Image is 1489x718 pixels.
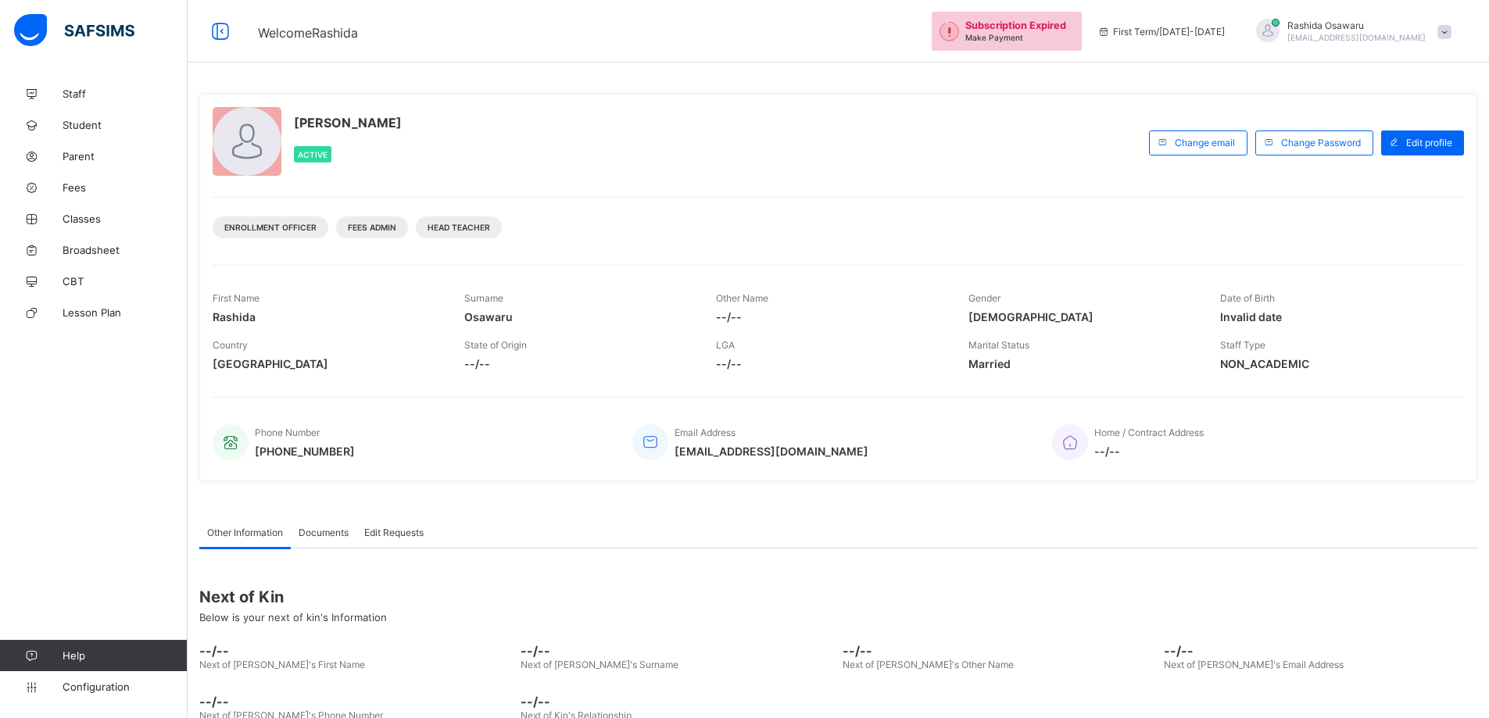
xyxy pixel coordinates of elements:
span: Classes [63,213,188,225]
img: safsims [14,14,134,47]
span: Osawaru [464,310,693,323]
span: Next of [PERSON_NAME]'s First Name [199,659,365,670]
span: Fees [63,181,188,194]
span: Help [63,649,187,662]
span: [GEOGRAPHIC_DATA] [213,357,441,370]
span: Lesson Plan [63,306,188,319]
span: Invalid date [1220,310,1448,323]
span: Staff Type [1220,339,1265,351]
span: State of Origin [464,339,527,351]
span: Active [298,150,328,159]
span: Gender [968,292,1000,304]
span: [EMAIL_ADDRESS][DOMAIN_NAME] [675,445,868,458]
span: [PHONE_NUMBER] [255,445,355,458]
span: Next of Kin [199,588,1477,606]
span: Welcome Rashida [258,25,358,41]
span: Change Password [1281,137,1361,148]
span: Head Teacher [428,223,490,232]
span: Make Payment [965,33,1023,42]
span: --/-- [464,357,693,370]
span: LGA [716,339,735,351]
span: First Name [213,292,260,304]
span: Broadsheet [63,244,188,256]
span: Married [968,357,1197,370]
span: Configuration [63,680,187,693]
span: Edit Requests [364,527,424,538]
span: --/-- [521,694,834,709]
span: --/-- [843,643,1156,659]
span: Parent [63,150,188,163]
span: Below is your next of kin's Information [199,611,387,623]
span: Staff [63,88,188,100]
span: --/-- [521,643,834,659]
span: Date of Birth [1220,292,1275,304]
span: [PERSON_NAME] [294,115,402,130]
span: Rashida Osawaru [1287,20,1426,31]
span: Surname [464,292,503,304]
span: --/-- [1164,643,1477,659]
span: Subscription Expired [965,20,1066,31]
span: Country [213,339,248,351]
span: Next of [PERSON_NAME]'s Email Address [1164,659,1344,670]
span: CBT [63,275,188,288]
span: Email Address [675,427,736,438]
span: Next of [PERSON_NAME]'s Other Name [843,659,1014,670]
img: outstanding-1.146d663e52f09953f639664a84e30106.svg [940,22,959,41]
span: Next of [PERSON_NAME]'s Surname [521,659,678,670]
span: Fees Admin [348,223,396,232]
span: Home / Contract Address [1094,427,1204,438]
span: [EMAIL_ADDRESS][DOMAIN_NAME] [1287,33,1426,42]
div: RashidaOsawaru [1240,19,1459,45]
span: Student [63,119,188,131]
span: Phone Number [255,427,320,438]
span: Marital Status [968,339,1029,351]
span: [DEMOGRAPHIC_DATA] [968,310,1197,323]
span: session/term information [1097,26,1225,38]
span: Rashida [213,310,441,323]
span: --/-- [716,310,944,323]
span: --/-- [716,357,944,370]
span: --/-- [1094,445,1204,458]
span: --/-- [199,643,513,659]
span: Edit profile [1406,137,1452,148]
span: Enrollment Officer [224,223,317,232]
span: Other Name [716,292,768,304]
span: Change email [1175,137,1235,148]
span: Documents [299,527,349,538]
span: NON_ACADEMIC [1220,357,1448,370]
span: --/-- [199,694,513,709]
span: Other Information [207,527,283,538]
